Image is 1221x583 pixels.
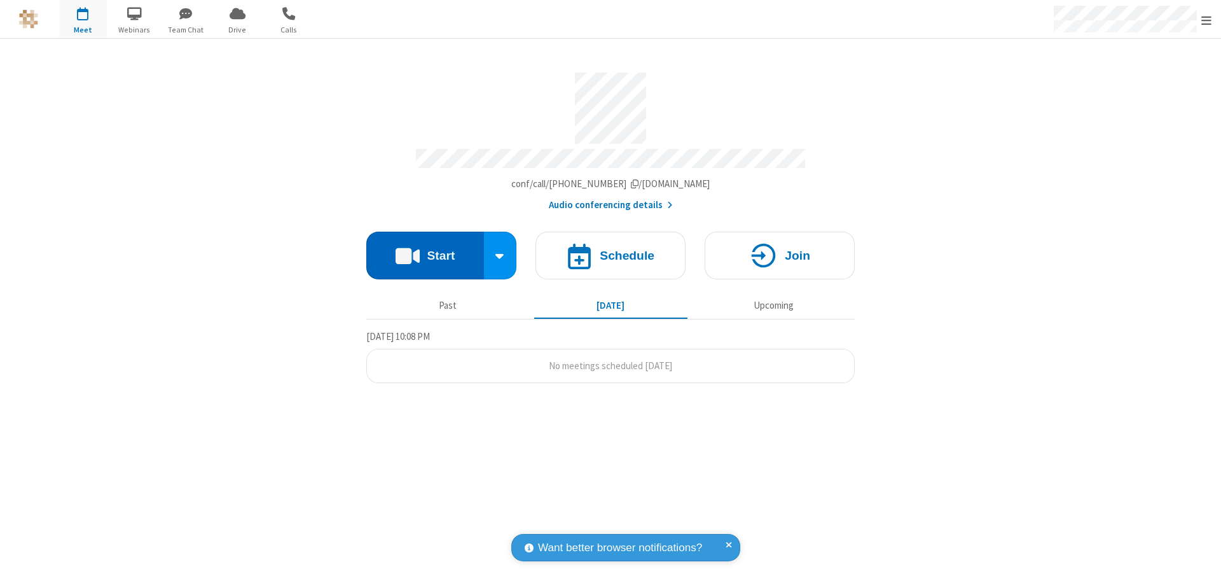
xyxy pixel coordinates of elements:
[59,24,107,36] span: Meet
[366,329,855,384] section: Today's Meetings
[265,24,313,36] span: Calls
[535,232,686,279] button: Schedule
[427,249,455,262] h4: Start
[549,360,672,372] span: No meetings scheduled [DATE]
[214,24,261,36] span: Drive
[19,10,38,29] img: QA Selenium DO NOT DELETE OR CHANGE
[484,232,517,279] div: Start conference options
[511,178,710,190] span: Copy my meeting room link
[511,177,710,192] button: Copy my meeting room linkCopy my meeting room link
[366,330,430,342] span: [DATE] 10:08 PM
[705,232,855,279] button: Join
[366,232,484,279] button: Start
[162,24,210,36] span: Team Chat
[371,293,525,318] button: Past
[538,540,702,556] span: Want better browser notifications?
[600,249,654,262] h4: Schedule
[366,63,855,213] section: Account details
[785,249,810,262] h4: Join
[534,293,687,318] button: [DATE]
[549,198,673,213] button: Audio conferencing details
[111,24,158,36] span: Webinars
[697,293,850,318] button: Upcoming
